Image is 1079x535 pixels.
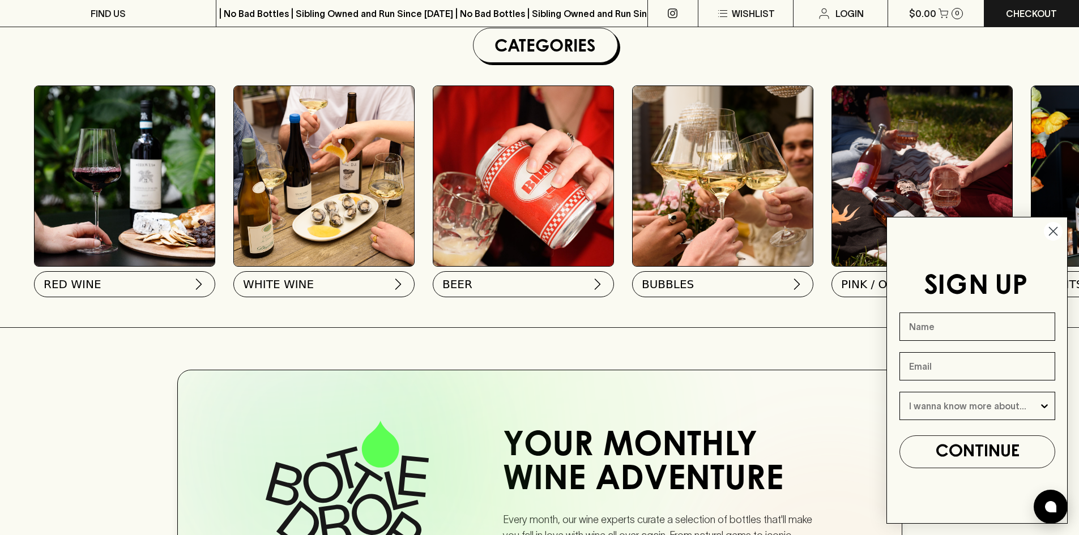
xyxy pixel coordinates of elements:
[899,435,1055,468] button: CONTINUE
[1045,501,1056,512] img: bubble-icon
[91,7,126,20] p: FIND US
[433,271,614,297] button: BEER
[633,86,813,266] img: 2022_Festive_Campaign_INSTA-16 1
[44,276,101,292] span: RED WINE
[832,86,1012,266] img: gospel_collab-2 1
[841,276,927,292] span: PINK / ORANGE
[955,10,959,16] p: 0
[34,271,215,297] button: RED WINE
[835,7,864,20] p: Login
[1039,392,1050,420] button: Show Options
[790,277,804,291] img: chevron-right.svg
[391,277,405,291] img: chevron-right.svg
[433,86,613,266] img: BIRRA_GOOD-TIMES_INSTA-2 1/optimise?auth=Mjk3MjY0ODMzMw__
[632,271,813,297] button: BUBBLES
[909,7,936,20] p: $0.00
[192,277,206,291] img: chevron-right.svg
[243,276,314,292] span: WHITE WINE
[1043,221,1063,241] button: Close dialog
[924,273,1027,299] span: SIGN UP
[732,7,775,20] p: Wishlist
[831,271,1013,297] button: PINK / ORANGE
[591,277,604,291] img: chevron-right.svg
[1006,7,1057,20] p: Checkout
[899,352,1055,380] input: Email
[442,276,472,292] span: BEER
[642,276,694,292] span: BUBBLES
[875,206,1079,535] div: FLYOUT Form
[234,86,414,266] img: optimise
[35,86,215,266] img: Red Wine Tasting
[233,271,415,297] button: WHITE WINE
[909,392,1039,420] input: I wanna know more about...
[503,430,829,498] h2: Your Monthly Wine Adventure
[899,313,1055,341] input: Name
[478,33,613,58] h1: Categories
